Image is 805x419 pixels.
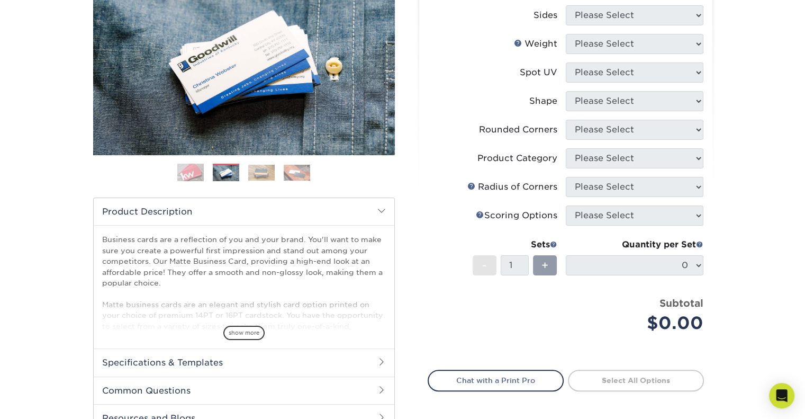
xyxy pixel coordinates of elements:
div: Radius of Corners [467,181,557,193]
div: Weight [514,38,557,50]
h2: Specifications & Templates [94,349,394,376]
div: Spot UV [520,66,557,79]
img: Business Cards 03 [248,165,275,181]
img: Business Cards 02 [213,165,239,181]
div: Sets [473,238,557,251]
strong: Subtotal [659,297,703,309]
span: + [541,257,548,273]
iframe: Google Customer Reviews [3,387,90,415]
div: Rounded Corners [479,123,557,136]
div: Shape [529,95,557,108]
span: show more [223,326,265,340]
p: Business cards are a reflection of you and your brand. You'll want to make sure you create a powe... [102,234,386,385]
div: Open Intercom Messenger [769,383,794,408]
img: Business Cards 01 [177,159,204,186]
div: Product Category [477,152,557,165]
h2: Common Questions [94,377,394,404]
a: Select All Options [568,370,704,391]
div: Quantity per Set [566,238,703,251]
div: Sides [533,9,557,22]
span: - [482,257,487,273]
div: Scoring Options [476,209,557,222]
a: Chat with a Print Pro [428,370,564,391]
img: Business Cards 04 [284,165,310,181]
div: $0.00 [574,310,703,336]
h2: Product Description [94,198,394,225]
